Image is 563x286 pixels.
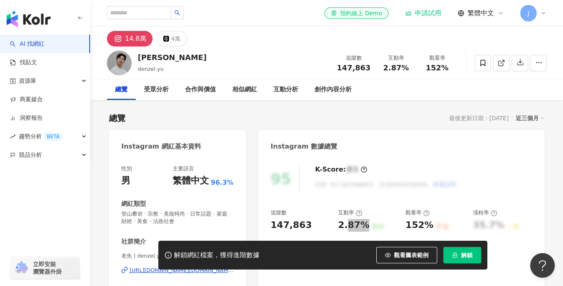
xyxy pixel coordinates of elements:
[211,178,234,187] span: 96.3%
[473,209,497,216] div: 漲粉率
[185,85,216,95] div: 合作與價值
[121,237,146,246] div: 社群簡介
[107,51,132,75] img: KOL Avatar
[19,127,63,146] span: 趨勢分析
[13,261,29,274] img: chrome extension
[10,40,44,48] a: searchAI 找網紅
[121,174,130,187] div: 男
[19,146,42,164] span: 競品分析
[121,165,132,172] div: 性別
[138,52,206,63] div: [PERSON_NAME]
[468,9,494,18] span: 繁體中文
[452,252,458,258] span: lock
[121,200,146,208] div: 網紅類型
[426,64,449,72] span: 152%
[380,54,412,62] div: 互動率
[232,85,257,95] div: 相似網紅
[271,142,337,151] div: Instagram 數據總覽
[138,66,164,72] span: denzel.yu
[157,31,187,47] button: 4萬
[405,219,433,232] div: 152%
[315,165,367,174] div: K-Score :
[171,33,181,44] div: 4萬
[324,7,389,19] a: 預約線上 Demo
[461,252,473,258] span: 解鎖
[44,133,63,141] div: BETA
[109,112,125,124] div: 總覽
[174,10,180,16] span: search
[271,209,287,216] div: 追蹤數
[315,85,352,95] div: 創作內容分析
[19,72,36,90] span: 資源庫
[376,247,437,263] button: 觀看圖表範例
[7,11,51,27] img: logo
[121,142,201,151] div: Instagram 網紅基本資料
[443,247,481,263] button: 解鎖
[405,9,441,17] a: 申請試用
[130,267,234,274] div: [URL][DOMAIN_NAME][DOMAIN_NAME]
[338,209,362,216] div: 互動率
[174,251,259,260] div: 解鎖網紅檔案，獲得進階數據
[115,85,127,95] div: 總覽
[10,95,43,104] a: 商案媒合
[10,134,16,140] span: rise
[516,113,544,123] div: 近三個月
[337,54,371,62] div: 追蹤數
[394,252,429,258] span: 觀看圖表範例
[144,85,169,95] div: 受眾分析
[337,63,371,72] span: 147,863
[273,85,298,95] div: 互動分析
[172,165,194,172] div: 主要語言
[338,219,369,232] div: 2.87%
[107,31,153,47] button: 14.8萬
[383,64,409,72] span: 2.87%
[33,260,62,275] span: 立即安裝 瀏覽器外掛
[331,9,382,17] div: 預約線上 Demo
[422,54,453,62] div: 觀看率
[271,219,312,232] div: 147,863
[11,257,80,279] a: chrome extension立即安裝 瀏覽器外掛
[10,114,43,122] a: 洞察報告
[121,267,234,274] a: [URL][DOMAIN_NAME][DOMAIN_NAME]
[10,58,37,67] a: 找貼文
[172,174,209,187] div: 繁體中文
[528,9,529,18] span: J
[125,33,146,44] div: 14.8萬
[121,210,234,225] span: 登山攀岩 · 宗教 · 美妝時尚 · 日常話題 · 家庭 · 財經 · 美食 · 法政社會
[449,115,509,121] div: 最後更新日期：[DATE]
[405,209,430,216] div: 觀看率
